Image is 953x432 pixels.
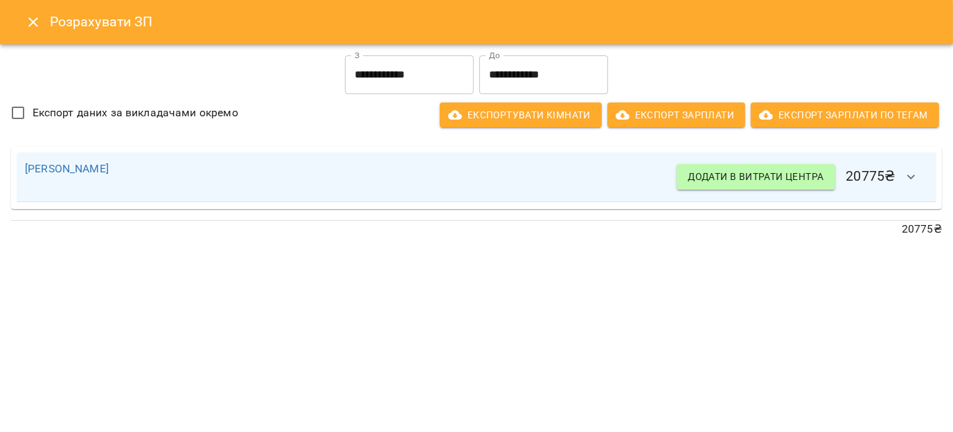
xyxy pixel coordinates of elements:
[762,107,928,123] span: Експорт Зарплати по тегам
[677,161,928,194] h6: 20775 ₴
[751,102,939,127] button: Експорт Зарплати по тегам
[25,162,109,175] a: [PERSON_NAME]
[17,6,50,39] button: Close
[440,102,602,127] button: Експортувати кімнати
[50,11,936,33] h6: Розрахувати ЗП
[618,107,734,123] span: Експорт Зарплати
[677,164,835,189] button: Додати в витрати центра
[11,221,942,237] p: 20775 ₴
[451,107,591,123] span: Експортувати кімнати
[33,105,238,121] span: Експорт даних за викладачами окремо
[607,102,745,127] button: Експорт Зарплати
[688,168,823,185] span: Додати в витрати центра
